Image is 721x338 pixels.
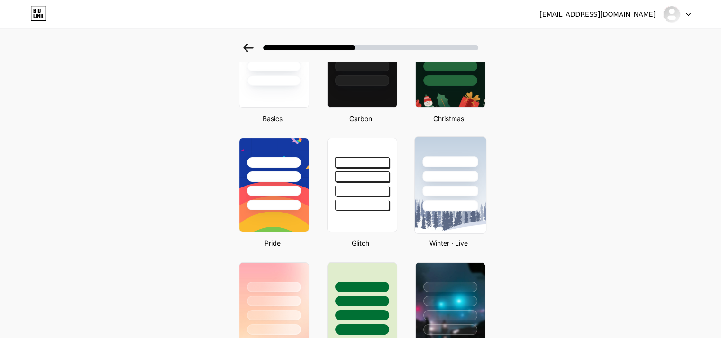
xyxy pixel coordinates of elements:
[324,238,397,248] div: Glitch
[414,137,485,233] img: snowy.png
[236,238,309,248] div: Pride
[539,9,656,19] div: [EMAIL_ADDRESS][DOMAIN_NAME]
[324,114,397,124] div: Carbon
[412,238,485,248] div: Winter · Live
[663,5,681,23] img: Taurus 118
[412,114,485,124] div: Christmas
[236,114,309,124] div: Basics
